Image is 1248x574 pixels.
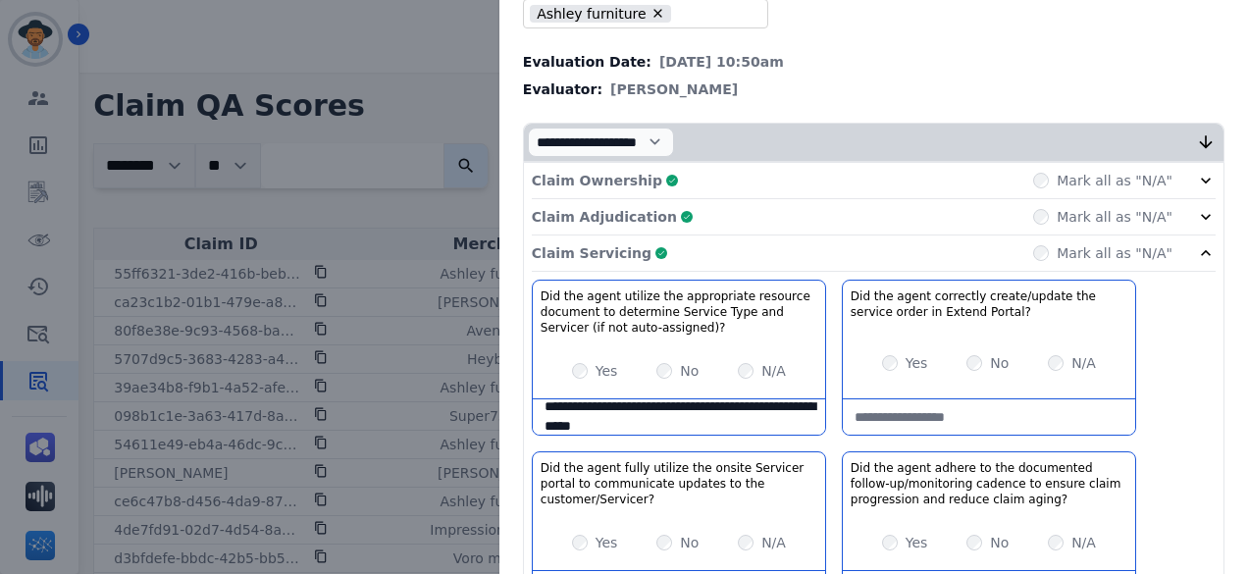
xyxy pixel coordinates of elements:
label: No [990,533,1009,552]
button: Remove Ashley furniture [650,6,665,21]
label: Mark all as "N/A" [1057,243,1172,263]
ul: selected options [528,2,755,26]
h3: Did the agent fully utilize the onsite Servicer portal to communicate updates to the customer/Ser... [541,460,817,507]
label: Mark all as "N/A" [1057,171,1172,190]
label: Yes [596,533,618,552]
label: Mark all as "N/A" [1057,207,1172,227]
label: N/A [761,533,786,552]
p: Claim Ownership [532,171,662,190]
h3: Did the agent correctly create/update the service order in Extend Portal? [851,288,1127,320]
label: No [990,353,1009,373]
label: N/A [761,361,786,381]
li: Ashley furniture [530,5,671,24]
div: Evaluation Date: [523,52,1224,72]
span: [DATE] 10:50am [659,52,784,72]
label: Yes [906,353,928,373]
h3: Did the agent adhere to the documented follow-up/monitoring cadence to ensure claim progression a... [851,460,1127,507]
label: No [680,361,699,381]
label: N/A [1071,353,1096,373]
span: [PERSON_NAME] [610,79,738,99]
p: Claim Servicing [532,243,651,263]
h3: Did the agent utilize the appropriate resource document to determine Service Type and Servicer (i... [541,288,817,336]
label: Yes [596,361,618,381]
label: N/A [1071,533,1096,552]
p: Claim Adjudication [532,207,677,227]
label: No [680,533,699,552]
div: Evaluator: [523,79,1224,99]
label: Yes [906,533,928,552]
